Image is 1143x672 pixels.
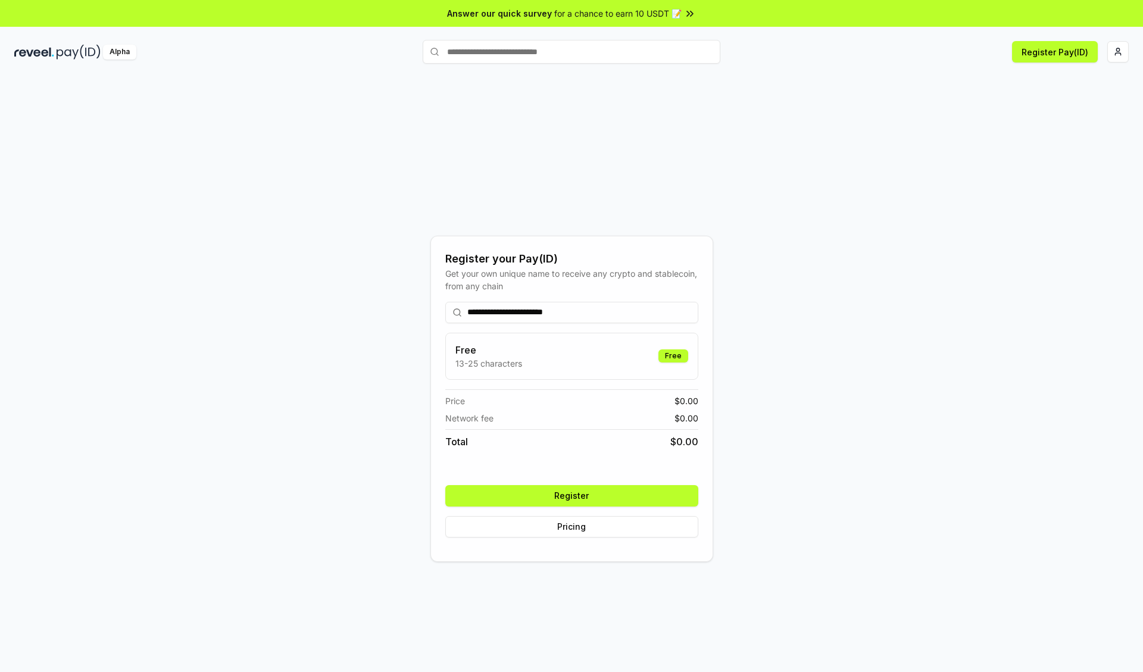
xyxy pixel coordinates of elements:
[445,516,698,537] button: Pricing
[445,412,494,424] span: Network fee
[103,45,136,60] div: Alpha
[1012,41,1098,62] button: Register Pay(ID)
[445,251,698,267] div: Register your Pay(ID)
[674,395,698,407] span: $ 0.00
[554,7,682,20] span: for a chance to earn 10 USDT 📝
[670,435,698,449] span: $ 0.00
[445,435,468,449] span: Total
[447,7,552,20] span: Answer our quick survey
[674,412,698,424] span: $ 0.00
[445,267,698,292] div: Get your own unique name to receive any crypto and stablecoin, from any chain
[57,45,101,60] img: pay_id
[658,349,688,362] div: Free
[455,357,522,370] p: 13-25 characters
[14,45,54,60] img: reveel_dark
[455,343,522,357] h3: Free
[445,395,465,407] span: Price
[445,485,698,507] button: Register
